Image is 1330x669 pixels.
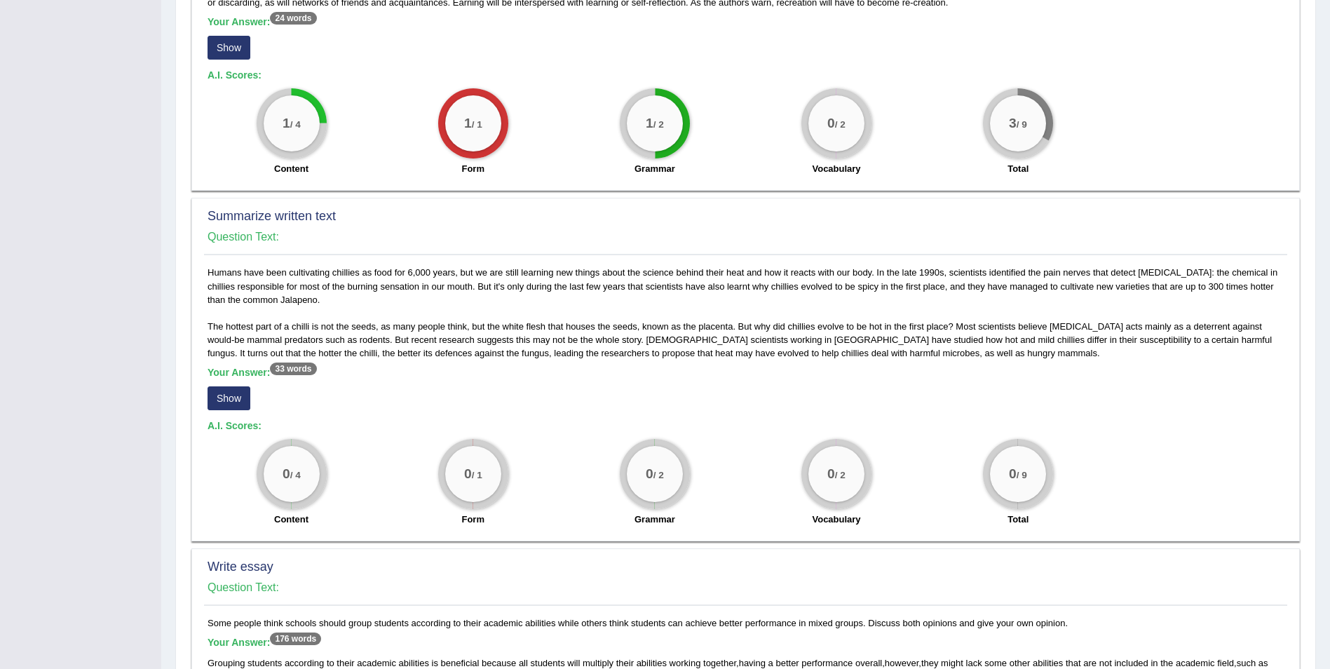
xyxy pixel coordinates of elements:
h4: Question Text: [208,231,1284,243]
h2: Summarize written text [208,210,1284,224]
h4: Question Text: [208,581,1284,594]
label: Grammar [635,513,675,526]
span: beneficial [441,658,480,668]
span: in [1151,658,1158,668]
big: 3 [1009,116,1017,131]
label: Form [461,162,484,175]
span: they [921,658,939,668]
big: 1 [464,116,472,131]
div: Humans have been cultivating chillies as food for 6,000 years, but we are still learning new thin... [204,266,1287,533]
span: working [670,658,701,668]
span: field [1217,658,1234,668]
span: abilities [399,658,429,668]
label: Content [274,162,308,175]
label: Vocabulary [812,162,860,175]
label: Total [1007,162,1029,175]
b: Your Answer: [208,637,321,648]
span: will [567,658,580,668]
b: A.I. Scores: [208,420,262,431]
span: abilities [1033,658,1063,668]
sup: 33 words [270,363,316,375]
span: that [1066,658,1081,668]
b: Your Answer: [208,16,317,27]
span: multiply [583,658,613,668]
big: 0 [1009,466,1017,481]
label: Content [274,513,308,526]
span: better [775,658,799,668]
span: however [885,658,918,668]
small: / 1 [472,470,482,480]
span: the [1160,658,1173,668]
span: might [941,658,963,668]
span: students [531,658,565,668]
small: / 9 [1017,470,1027,480]
span: all [519,658,528,668]
big: 0 [827,466,835,481]
span: their [337,658,354,668]
label: Vocabulary [812,513,860,526]
small: / 4 [290,119,300,130]
span: lack [966,658,982,668]
span: together [703,658,736,668]
small: / 4 [290,470,300,480]
span: included [1114,658,1148,668]
span: to [327,658,334,668]
span: academic [1176,658,1215,668]
span: because [482,658,516,668]
span: not [1099,658,1112,668]
button: Show [208,386,250,410]
span: their [616,658,634,668]
button: Show [208,36,250,60]
span: overall [855,658,882,668]
span: abilities [637,658,667,668]
span: having [739,658,766,668]
span: Grouping [208,658,245,668]
big: 0 [827,116,835,131]
span: is [432,658,438,668]
b: A.I. Scores: [208,69,262,81]
small: / 1 [472,119,482,130]
label: Grammar [635,162,675,175]
small: / 2 [835,119,846,130]
span: other [1010,658,1031,668]
h2: Write essay [208,560,1284,574]
span: a [768,658,773,668]
big: 0 [646,466,653,481]
small: / 2 [835,470,846,480]
big: 1 [283,116,290,131]
small: / 2 [653,470,664,480]
big: 0 [283,466,290,481]
span: according [285,658,324,668]
small: / 2 [653,119,664,130]
small: / 9 [1017,119,1027,130]
span: performance [801,658,853,668]
sup: 24 words [270,12,316,25]
span: students [247,658,282,668]
span: such [1237,658,1256,668]
sup: 176 words [270,633,321,645]
big: 1 [646,116,653,131]
span: as [1258,658,1268,668]
span: some [984,658,1007,668]
label: Total [1007,513,1029,526]
label: Form [461,513,484,526]
span: academic [357,658,396,668]
big: 0 [464,466,472,481]
span: are [1083,658,1097,668]
b: Your Answer: [208,367,317,378]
